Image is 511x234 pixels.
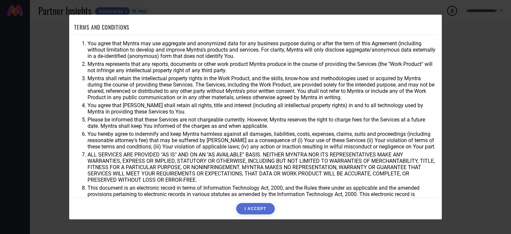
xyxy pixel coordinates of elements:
h1: TERMS AND CONDITIONS [74,23,129,31]
li: Myntra represents that any reports, documents or other work product Myntra produce in the course ... [87,61,437,74]
button: I ACCEPT [236,203,274,214]
li: ALL SERVICES ARE PROVIDED "AS IS" AND ON AN "AS AVAILABLE" BASIS. NEITHER MYNTRA NOR ITS REPRESEN... [87,151,437,183]
li: This document is an electronic record in terms of Information Technology Act, 2000, and the Rules... [87,185,437,204]
li: You agree that Myntra may use aggregate and anonymized data for any business purpose during or af... [87,40,437,59]
li: You agree that [PERSON_NAME] shall retain all rights, title and interest (including all intellect... [87,102,437,115]
li: Myntra shall retain the intellectual property rights in the Work Product, and the skills, know-ho... [87,75,437,101]
li: Please be informed that these Services are not chargeable currently. However, Myntra reserves the... [87,117,437,129]
li: You hereby agree to indemnify and keep Myntra harmless against all damages, liabilities, costs, e... [87,131,437,150]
